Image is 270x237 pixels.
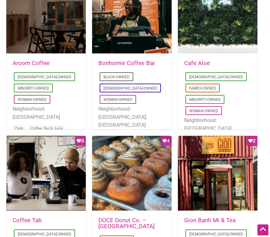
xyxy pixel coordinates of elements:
[103,86,157,91] a: [DEMOGRAPHIC_DATA]-Owned
[189,109,218,113] a: Woman-Owned
[13,105,80,121] li: Neighborhood: [GEOGRAPHIC_DATA]
[184,60,210,67] a: Cafe Aloe
[184,116,251,141] li: Neighborhood: [GEOGRAPHIC_DATA], [GEOGRAPHIC_DATA]
[98,217,155,230] a: DOCE Donut Co. – [GEOGRAPHIC_DATA]
[18,232,71,236] a: [DEMOGRAPHIC_DATA]-Owned
[98,60,155,67] a: Bonhomie Coffee Bar
[18,75,71,79] a: [DEMOGRAPHIC_DATA]-Owned
[31,126,63,131] a: Coffee, Tea & Juice
[184,217,236,224] a: Gion Banh Mi & Tea
[18,97,47,102] a: Woman-Owned
[103,97,132,102] a: Woman-Owned
[103,75,129,79] a: Black-Owned
[189,75,243,79] a: [DEMOGRAPHIC_DATA]-Owned
[189,232,243,236] a: [DEMOGRAPHIC_DATA]-Owned
[98,105,165,129] li: Neighborhood: [GEOGRAPHIC_DATA], [GEOGRAPHIC_DATA]
[15,126,23,131] a: Cafe
[189,97,221,102] a: Minority-Owned
[13,60,50,67] a: Aroom Coffee
[13,217,42,224] a: Coffee Tab
[18,86,49,91] a: Minority-Owned
[257,224,268,235] div: Scroll Back to Top
[189,86,216,91] a: Family-Owned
